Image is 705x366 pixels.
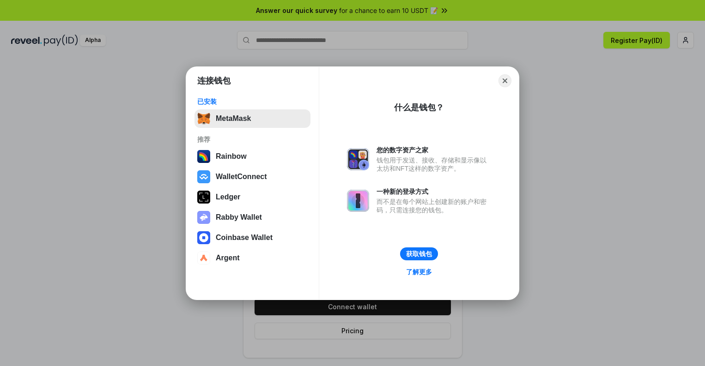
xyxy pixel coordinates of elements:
img: svg+xml,%3Csvg%20width%3D%2228%22%20height%3D%2228%22%20viewBox%3D%220%200%2028%2028%22%20fill%3D... [197,231,210,244]
a: 了解更多 [401,266,438,278]
button: Argent [194,249,310,267]
div: Ledger [216,193,240,201]
div: 钱包用于发送、接收、存储和显示像以太坊和NFT这样的数字资产。 [377,156,491,173]
h1: 连接钱包 [197,75,231,86]
button: MetaMask [194,109,310,128]
img: svg+xml,%3Csvg%20width%3D%22120%22%20height%3D%22120%22%20viewBox%3D%220%200%20120%20120%22%20fil... [197,150,210,163]
div: 已安装 [197,97,308,106]
div: 而不是在每个网站上创建新的账户和密码，只需连接您的钱包。 [377,198,491,214]
button: Rainbow [194,147,310,166]
img: svg+xml,%3Csvg%20width%3D%2228%22%20height%3D%2228%22%20viewBox%3D%220%200%2028%2028%22%20fill%3D... [197,252,210,264]
div: MetaMask [216,114,251,123]
div: 什么是钱包？ [394,102,444,113]
img: svg+xml,%3Csvg%20xmlns%3D%22http%3A%2F%2Fwww.w3.org%2F2000%2Fsvg%22%20fill%3D%22none%22%20viewBox... [347,148,369,170]
button: Ledger [194,188,310,206]
div: 您的数字资产之家 [377,146,491,154]
img: svg+xml,%3Csvg%20width%3D%2228%22%20height%3D%2228%22%20viewBox%3D%220%200%2028%2028%22%20fill%3D... [197,170,210,183]
div: 了解更多 [406,268,432,276]
button: Rabby Wallet [194,208,310,227]
div: 一种新的登录方式 [377,187,491,196]
img: svg+xml,%3Csvg%20xmlns%3D%22http%3A%2F%2Fwww.w3.org%2F2000%2Fsvg%22%20width%3D%2228%22%20height%3... [197,191,210,204]
img: svg+xml,%3Csvg%20xmlns%3D%22http%3A%2F%2Fwww.w3.org%2F2000%2Fsvg%22%20fill%3D%22none%22%20viewBox... [347,190,369,212]
button: 获取钱包 [400,247,438,260]
div: Coinbase Wallet [216,234,273,242]
div: Rainbow [216,152,247,161]
div: 推荐 [197,135,308,144]
div: WalletConnect [216,173,267,181]
button: Close [498,74,511,87]
button: WalletConnect [194,168,310,186]
img: svg+xml,%3Csvg%20fill%3D%22none%22%20height%3D%2233%22%20viewBox%3D%220%200%2035%2033%22%20width%... [197,112,210,125]
div: Rabby Wallet [216,213,262,222]
button: Coinbase Wallet [194,228,310,247]
div: Argent [216,254,240,262]
img: svg+xml,%3Csvg%20xmlns%3D%22http%3A%2F%2Fwww.w3.org%2F2000%2Fsvg%22%20fill%3D%22none%22%20viewBox... [197,211,210,224]
div: 获取钱包 [406,250,432,258]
